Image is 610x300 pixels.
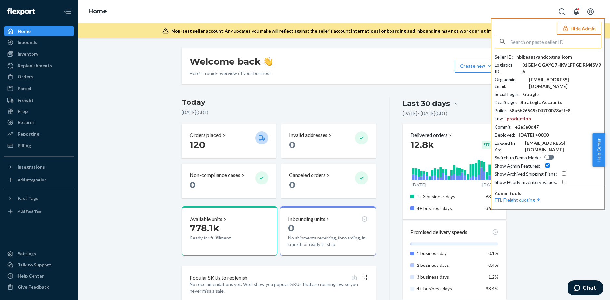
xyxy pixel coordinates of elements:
p: Available units [190,215,222,223]
div: Show Admin Features : [495,163,540,169]
a: Replenishments [4,61,74,71]
button: Delivered orders [410,131,453,139]
a: Inbounds [4,37,74,48]
div: Last 30 days [403,99,450,109]
p: 3 business days [417,274,481,280]
button: Close Navigation [61,5,74,18]
button: Invalid addresses 0 [281,124,376,158]
div: Deployed : [495,132,515,138]
p: Invalid addresses [289,131,327,139]
div: Returns [18,119,35,126]
p: Canceled orders [289,171,325,179]
div: Any updates you make will reflect against the seller's account. [171,28,520,34]
div: Give Feedback [18,284,49,290]
button: Canceled orders 0 [281,164,376,198]
div: Env : [495,116,503,122]
p: Popular SKUs to replenish [190,274,247,281]
div: Orders [18,74,33,80]
div: Inventory [18,51,38,57]
p: Non-compliance cases [190,171,240,179]
button: Inbounding units0No shipments receiving, forwarding, in transit, or ready to ship [280,206,376,256]
div: Logged In As : [495,140,522,153]
a: Help Center [4,271,74,281]
span: International onboarding and inbounding may not work during impersonation. [351,28,520,34]
div: Strategic Accounts [520,99,562,106]
p: 4+ business days [417,205,481,211]
a: Freight [4,95,74,105]
span: 0 [288,223,294,234]
button: Orders placed 120 [182,124,276,158]
p: [DATE] [482,182,497,188]
p: Admin tools [495,190,601,197]
p: 1 - 3 business days [417,193,481,200]
a: Parcel [4,83,74,94]
iframe: Opens a widget where you can chat to one of our agents [568,280,603,297]
div: hblbeautyandcogmailcom [516,54,572,60]
button: Open Search Box [555,5,568,18]
div: Parcel [18,85,31,92]
p: No shipments receiving, forwarding, in transit, or ready to ship [288,235,367,248]
p: Inbounding units [288,215,325,223]
button: Fast Tags [4,193,74,204]
img: Flexport logo [7,8,35,15]
span: 120 [190,139,205,150]
div: [DATE] +0000 [519,132,549,138]
span: 63.3% [486,194,498,199]
h1: Welcome back [190,56,272,67]
div: Add Fast Tag [18,209,41,214]
div: Build : [495,107,506,114]
button: Open notifications [570,5,583,18]
button: Give Feedback [4,282,74,292]
img: hand-wave emoji [263,57,272,66]
p: 4+ business days [417,285,481,292]
span: 0.1% [488,251,498,256]
p: [DATE] - [DATE] ( CDT ) [403,110,447,116]
a: Home [4,26,74,36]
button: Integrations [4,162,74,172]
ol: breadcrumbs [83,2,112,21]
button: Help Center [592,133,605,167]
div: DealStage : [495,99,517,106]
p: Orders placed [190,131,221,139]
span: 1.2% [488,274,498,280]
div: Home [18,28,31,34]
button: Non-compliance cases 0 [182,164,276,198]
div: Integrations [18,164,45,170]
div: Commit : [495,124,512,130]
div: Help Center [18,273,44,279]
div: Social Login : [495,91,520,98]
button: Create new [455,60,498,73]
span: 778.1k [190,223,219,234]
a: Reporting [4,129,74,139]
div: Fast Tags [18,195,38,202]
a: Inventory [4,49,74,59]
p: 2 business days [417,262,481,268]
p: [DATE] [412,182,426,188]
div: + 17.8 % [482,141,498,149]
div: e2e5e0d47 [515,124,539,130]
div: production [507,116,531,122]
div: Freight [18,97,33,103]
p: Here’s a quick overview of your business [190,70,272,76]
div: Billing [18,143,31,149]
span: 0.4% [488,262,498,268]
div: [EMAIL_ADDRESS][DOMAIN_NAME] [525,140,601,153]
div: Talk to Support [18,262,51,268]
div: Reporting [18,131,39,137]
p: 1 business day [417,250,481,257]
a: Billing [4,141,74,151]
button: Open account menu [584,5,597,18]
div: Show Archived Shipping Plans : [495,171,557,177]
a: FTL Freight quoting [495,197,541,203]
button: Talk to Support [4,260,74,270]
button: Available units778.1kReady for fulfillment [182,206,277,256]
p: Ready for fulfillment [190,235,250,241]
span: 36.7% [486,205,498,211]
a: Returns [4,117,74,128]
span: 98.4% [486,286,498,291]
div: Switch to Demo Mode : [495,155,541,161]
div: Prep [18,108,28,115]
p: [DATE] ( CDT ) [182,109,376,116]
